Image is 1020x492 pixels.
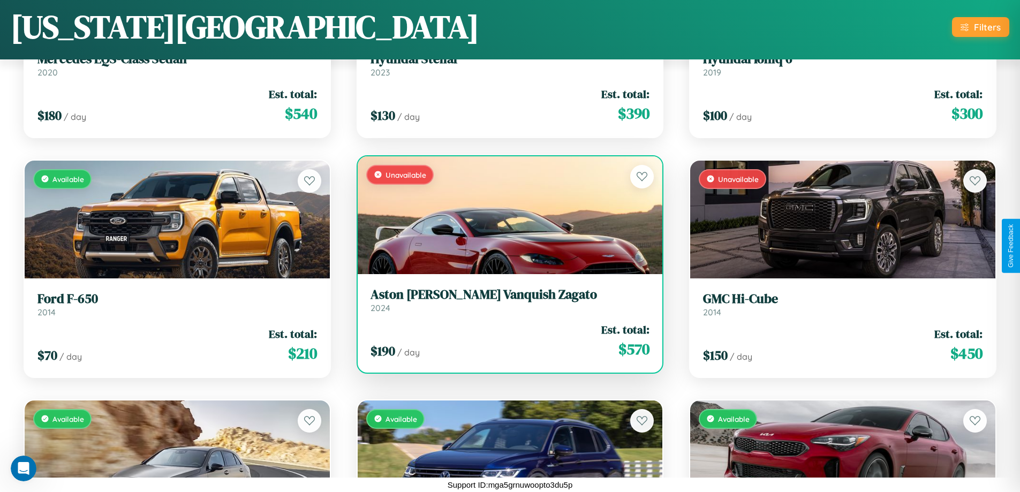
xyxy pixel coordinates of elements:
[37,346,57,364] span: $ 70
[397,347,420,358] span: / day
[974,21,1001,33] div: Filters
[729,111,752,122] span: / day
[11,456,36,481] iframe: Intercom live chat
[951,103,983,124] span: $ 300
[718,414,750,423] span: Available
[703,291,983,307] h3: GMC Hi-Cube
[601,322,649,337] span: Est. total:
[703,291,983,317] a: GMC Hi-Cube2014
[371,67,390,78] span: 2023
[371,342,395,360] span: $ 190
[703,346,728,364] span: $ 150
[11,5,479,49] h1: [US_STATE][GEOGRAPHIC_DATA]
[703,67,721,78] span: 2019
[37,307,56,317] span: 2014
[934,86,983,102] span: Est. total:
[618,338,649,360] span: $ 570
[52,175,84,184] span: Available
[59,351,82,362] span: / day
[934,326,983,342] span: Est. total:
[397,111,420,122] span: / day
[371,302,390,313] span: 2024
[386,170,426,179] span: Unavailable
[730,351,752,362] span: / day
[718,175,759,184] span: Unavailable
[64,111,86,122] span: / day
[269,326,317,342] span: Est. total:
[37,107,62,124] span: $ 180
[448,478,573,492] p: Support ID: mga5grnuwoopto3du5p
[950,343,983,364] span: $ 450
[37,51,317,78] a: Mercedes EQS-Class Sedan2020
[37,291,317,307] h3: Ford F-650
[601,86,649,102] span: Est. total:
[371,51,650,78] a: Hyundai Stellar2023
[952,17,1009,37] button: Filters
[37,51,317,67] h3: Mercedes EQS-Class Sedan
[371,51,650,67] h3: Hyundai Stellar
[703,307,721,317] span: 2014
[52,414,84,423] span: Available
[1007,224,1015,268] div: Give Feedback
[371,107,395,124] span: $ 130
[371,287,650,313] a: Aston [PERSON_NAME] Vanquish Zagato2024
[37,291,317,317] a: Ford F-6502014
[386,414,417,423] span: Available
[703,107,727,124] span: $ 100
[703,51,983,67] h3: Hyundai Ioniq 6
[371,287,650,302] h3: Aston [PERSON_NAME] Vanquish Zagato
[37,67,58,78] span: 2020
[285,103,317,124] span: $ 540
[703,51,983,78] a: Hyundai Ioniq 62019
[618,103,649,124] span: $ 390
[269,86,317,102] span: Est. total:
[288,343,317,364] span: $ 210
